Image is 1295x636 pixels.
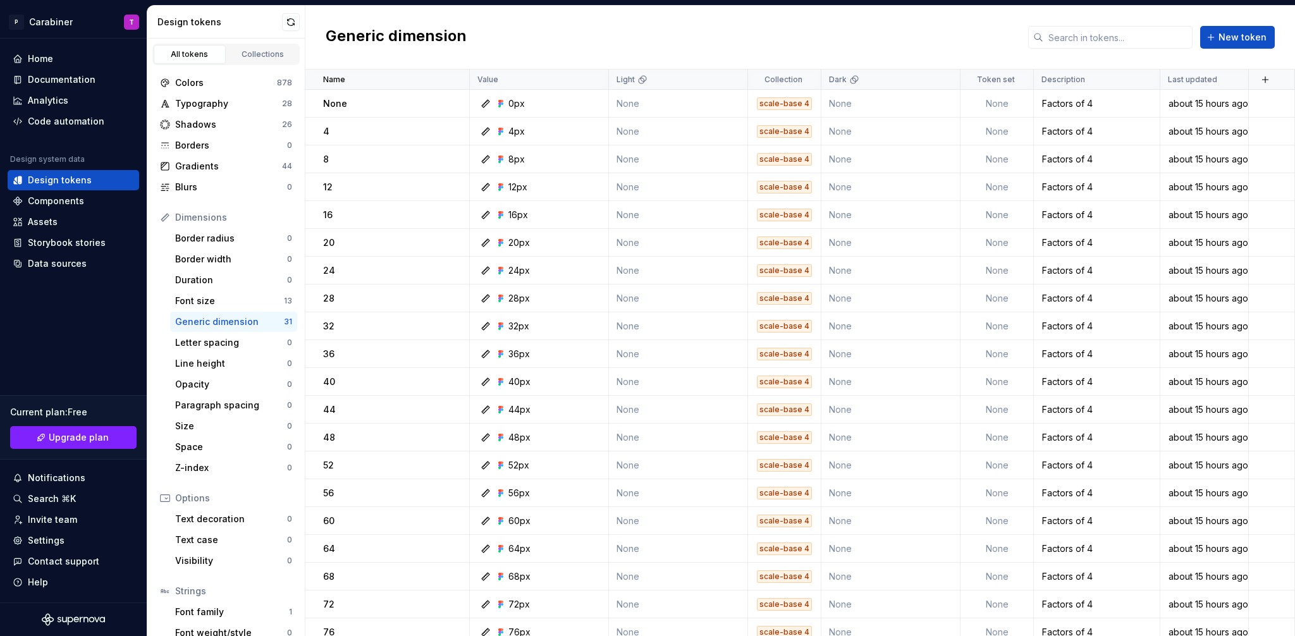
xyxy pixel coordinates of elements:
[821,229,961,257] td: None
[170,374,297,394] a: Opacity0
[323,320,334,333] p: 32
[609,145,748,173] td: None
[609,173,748,201] td: None
[609,257,748,284] td: None
[1161,264,1248,277] div: about 15 hours ago
[821,396,961,424] td: None
[284,317,292,327] div: 31
[757,515,812,527] div: scale-base 4
[175,585,292,597] div: Strings
[1161,515,1248,527] div: about 15 hours ago
[961,535,1034,563] td: None
[961,424,1034,451] td: None
[821,479,961,507] td: None
[28,257,87,270] div: Data sources
[231,49,295,59] div: Collections
[175,232,287,245] div: Border radius
[609,118,748,145] td: None
[508,236,530,249] div: 20px
[1161,403,1248,416] div: about 15 hours ago
[508,153,525,166] div: 8px
[28,216,58,228] div: Assets
[1034,181,1159,193] div: Factors of 4
[961,201,1034,229] td: None
[1034,97,1159,110] div: Factors of 4
[170,458,297,478] a: Z-index0
[508,264,530,277] div: 24px
[1161,209,1248,221] div: about 15 hours ago
[829,75,847,85] p: Dark
[821,507,961,535] td: None
[821,284,961,312] td: None
[287,421,292,431] div: 0
[170,416,297,436] a: Size0
[28,576,48,589] div: Help
[10,406,137,419] div: Current plan : Free
[757,431,812,444] div: scale-base 4
[170,353,297,374] a: Line height0
[175,462,287,474] div: Z-index
[508,209,528,221] div: 16px
[170,602,297,622] a: Font family1
[287,514,292,524] div: 0
[609,396,748,424] td: None
[282,119,292,130] div: 26
[323,125,329,138] p: 4
[284,296,292,306] div: 13
[1161,348,1248,360] div: about 15 hours ago
[961,257,1034,284] td: None
[1034,542,1159,555] div: Factors of 4
[175,253,287,266] div: Border width
[175,534,287,546] div: Text case
[609,535,748,563] td: None
[1034,348,1159,360] div: Factors of 4
[28,555,99,568] div: Contact support
[609,507,748,535] td: None
[977,75,1015,85] p: Token set
[323,570,334,583] p: 68
[8,170,139,190] a: Design tokens
[961,590,1034,618] td: None
[757,348,812,360] div: scale-base 4
[282,161,292,171] div: 44
[175,399,287,412] div: Paragraph spacing
[10,154,85,164] div: Design system data
[821,118,961,145] td: None
[170,530,297,550] a: Text case0
[287,233,292,243] div: 0
[8,551,139,572] button: Contact support
[8,111,139,131] a: Code automation
[323,264,335,277] p: 24
[821,563,961,590] td: None
[323,153,329,166] p: 8
[961,507,1034,535] td: None
[287,400,292,410] div: 0
[961,368,1034,396] td: None
[1218,31,1267,44] span: New token
[757,542,812,555] div: scale-base 4
[508,598,530,611] div: 72px
[28,73,95,86] div: Documentation
[323,403,336,416] p: 44
[170,270,297,290] a: Duration0
[1161,97,1248,110] div: about 15 hours ago
[287,254,292,264] div: 0
[1161,459,1248,472] div: about 15 hours ago
[508,487,530,499] div: 56px
[3,8,144,35] button: PCarabinerT
[1043,26,1193,49] input: Search in tokens...
[609,590,748,618] td: None
[49,431,109,444] span: Upgrade plan
[8,530,139,551] a: Settings
[8,468,139,488] button: Notifications
[609,424,748,451] td: None
[757,264,812,277] div: scale-base 4
[8,70,139,90] a: Documentation
[8,212,139,232] a: Assets
[757,236,812,249] div: scale-base 4
[170,509,297,529] a: Text decoration0
[1034,487,1159,499] div: Factors of 4
[28,94,68,107] div: Analytics
[757,292,812,305] div: scale-base 4
[1034,570,1159,583] div: Factors of 4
